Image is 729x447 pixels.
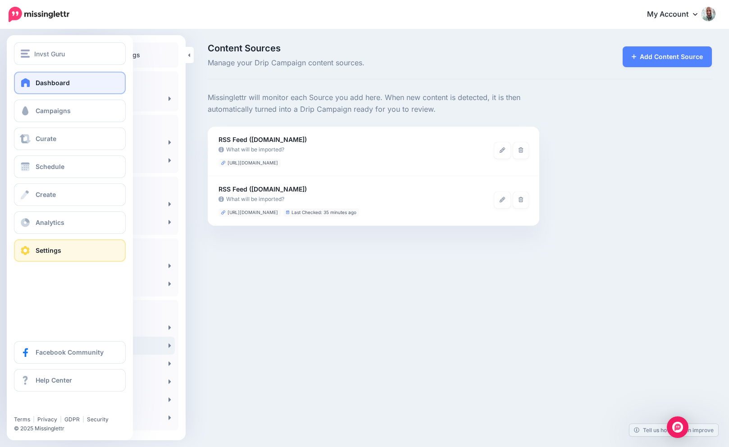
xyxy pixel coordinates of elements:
[629,424,718,436] a: Tell us how we can improve
[219,136,307,143] b: RSS Feed ([DOMAIN_NAME])
[208,92,540,115] p: Missinglettr will monitor each Source you add here. When new content is detected, it is then auto...
[36,135,56,142] span: Curate
[36,219,64,226] span: Analytics
[14,416,30,423] a: Terms
[228,160,278,165] span: [URL][DOMAIN_NAME]
[208,57,540,69] span: Manage your Drip Campaign content sources.
[14,128,126,150] a: Curate
[14,239,126,262] a: Settings
[36,348,104,356] span: Facebook Community
[208,44,540,53] span: Content Sources
[60,416,62,423] span: |
[36,79,70,87] span: Dashboard
[36,107,71,114] span: Campaigns
[9,7,69,22] img: Missinglettr
[82,416,84,423] span: |
[33,416,35,423] span: |
[219,195,494,204] a: What will be imported?
[219,185,307,193] b: RSS Feed ([DOMAIN_NAME])
[219,147,224,152] img: info-circle-grey.png
[37,416,57,423] a: Privacy
[14,424,132,433] li: © 2025 Missinglettr
[623,46,712,67] a: Add Content Source
[14,155,126,178] a: Schedule
[14,72,126,94] a: Dashboard
[219,196,224,202] img: info-circle-grey.png
[228,210,278,215] span: [URL][DOMAIN_NAME]
[36,191,56,198] span: Create
[14,403,84,412] iframe: Twitter Follow Button
[219,145,494,154] a: What will be imported?
[14,211,126,234] a: Analytics
[36,246,61,254] span: Settings
[283,208,360,217] li: Last Checked: 35 minutes ago
[14,42,126,65] button: Invst Guru
[14,369,126,392] a: Help Center
[21,50,30,58] img: menu.png
[87,416,109,423] a: Security
[64,416,80,423] a: GDPR
[36,163,64,170] span: Schedule
[14,341,126,364] a: Facebook Community
[667,416,688,438] div: Open Intercom Messenger
[14,100,126,122] a: Campaigns
[638,4,715,26] a: My Account
[36,376,72,384] span: Help Center
[14,183,126,206] a: Create
[34,49,65,59] span: Invst Guru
